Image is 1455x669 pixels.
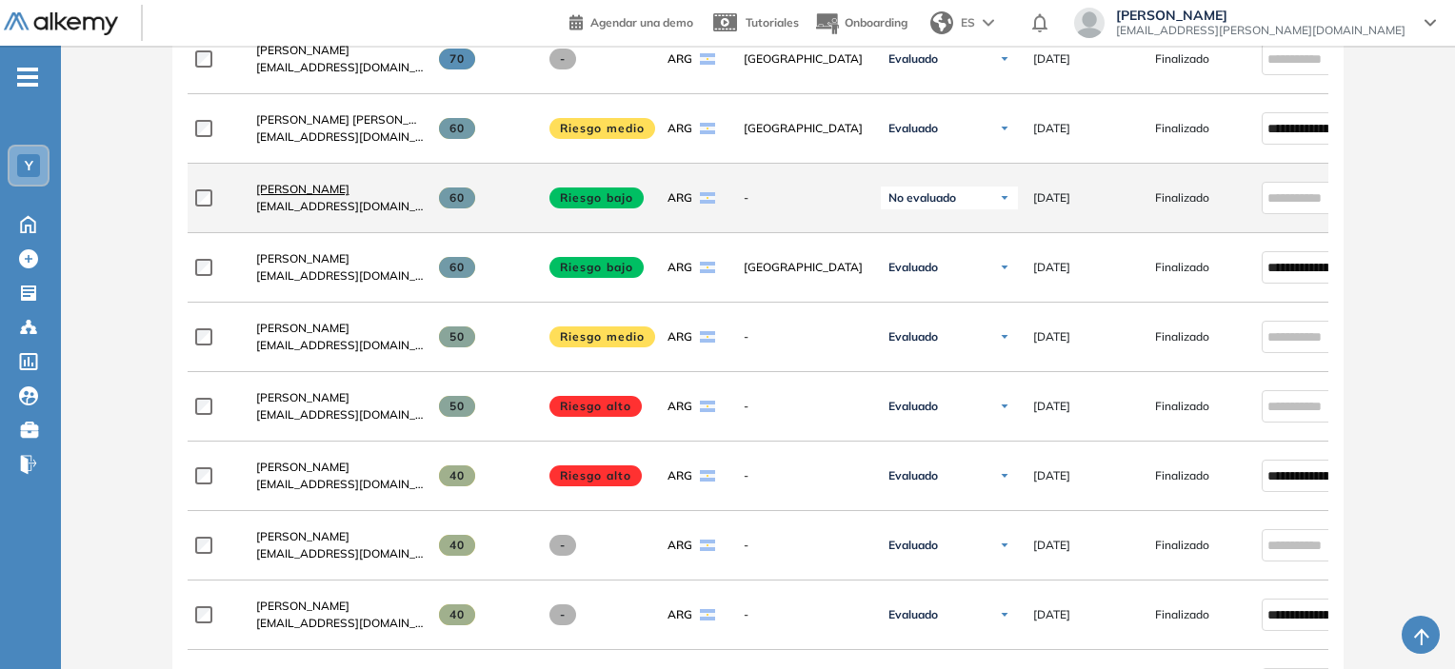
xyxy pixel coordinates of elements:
span: Evaluado [888,468,938,483]
span: [DATE] [1033,398,1070,415]
a: [PERSON_NAME] [256,181,424,198]
img: ARG [700,262,715,273]
span: 60 [439,118,476,139]
img: Ícono de flecha [999,470,1010,482]
span: Finalizado [1155,259,1209,276]
a: [PERSON_NAME] [256,389,424,406]
img: ARG [700,609,715,620]
span: [DATE] [1033,537,1070,554]
span: [EMAIL_ADDRESS][DOMAIN_NAME] [256,476,424,493]
span: - [549,535,577,556]
span: [EMAIL_ADDRESS][DOMAIN_NAME] [256,615,424,632]
span: - [744,328,866,345]
span: ARG [668,398,692,415]
span: Riesgo medio [549,326,656,347]
span: [DATE] [1033,50,1070,68]
span: Finalizado [1155,120,1209,137]
span: [PERSON_NAME] [256,390,349,404]
span: [EMAIL_ADDRESS][DOMAIN_NAME] [256,337,424,354]
img: Ícono de flecha [999,540,1010,551]
a: [PERSON_NAME] [256,250,424,267]
span: Evaluado [888,121,938,136]
img: Ícono de flecha [999,262,1010,273]
span: [DATE] [1033,606,1070,623]
span: - [549,49,577,69]
span: Riesgo alto [549,396,643,417]
i: - [17,75,38,79]
span: Tutoriales [746,15,799,30]
span: [PERSON_NAME] [256,599,349,613]
img: ARG [700,401,715,412]
img: Logo [4,12,118,36]
span: [GEOGRAPHIC_DATA] [744,120,866,137]
span: [EMAIL_ADDRESS][DOMAIN_NAME] [256,545,424,562]
span: [PERSON_NAME] [256,321,349,335]
span: Y [25,158,33,173]
iframe: Chat Widget [1360,578,1455,669]
span: Riesgo alto [549,465,643,486]
span: Finalizado [1155,606,1209,623]
span: 60 [439,257,476,278]
img: ARG [700,470,715,482]
span: Finalizado [1155,398,1209,415]
span: ARG [668,467,692,484]
span: - [549,604,577,625]
img: Ícono de flecha [999,331,1010,343]
span: Finalizado [1155,50,1209,68]
span: ARG [668,537,692,554]
span: - [744,606,866,623]
button: Onboarding [814,3,907,44]
span: 40 [439,604,476,625]
span: 50 [439,326,476,347]
span: [GEOGRAPHIC_DATA] [744,50,866,68]
span: [DATE] [1033,120,1070,137]
span: [PERSON_NAME] [256,182,349,196]
span: Riesgo medio [549,118,656,139]
span: No evaluado [888,190,956,206]
span: [PERSON_NAME] [PERSON_NAME] Knelef [PERSON_NAME] [256,112,579,127]
span: 50 [439,396,476,417]
span: 40 [439,535,476,556]
span: 60 [439,187,476,208]
span: ARG [668,328,692,345]
span: Evaluado [888,329,938,344]
span: [EMAIL_ADDRESS][DOMAIN_NAME] [256,128,424,146]
span: Finalizado [1155,537,1209,554]
a: Agendar una demo [569,10,693,32]
span: 40 [439,465,476,486]
span: Evaluado [888,399,938,414]
span: [PERSON_NAME] [256,251,349,266]
span: Agendar una demo [590,15,693,30]
span: 70 [439,49,476,69]
span: ARG [668,120,692,137]
a: [PERSON_NAME] [256,42,424,59]
span: [DATE] [1033,259,1070,276]
img: Ícono de flecha [999,53,1010,65]
span: [PERSON_NAME] [1116,8,1405,23]
span: [EMAIL_ADDRESS][DOMAIN_NAME] [256,198,424,215]
span: Finalizado [1155,328,1209,345]
span: [GEOGRAPHIC_DATA] [744,259,866,276]
span: [EMAIL_ADDRESS][PERSON_NAME][DOMAIN_NAME] [1116,23,1405,38]
a: [PERSON_NAME] [256,528,424,545]
a: [PERSON_NAME] [256,598,424,615]
span: [EMAIL_ADDRESS][DOMAIN_NAME] [256,406,424,423]
span: ES [961,14,975,31]
span: [PERSON_NAME] [256,460,349,474]
img: Ícono de flecha [999,123,1010,134]
span: - [744,189,866,207]
span: ARG [668,50,692,68]
img: Ícono de flecha [999,401,1010,412]
a: [PERSON_NAME] [PERSON_NAME] Knelef [PERSON_NAME] [256,111,424,128]
img: ARG [700,540,715,551]
span: [EMAIL_ADDRESS][DOMAIN_NAME] [256,59,424,76]
span: [PERSON_NAME] [256,529,349,543]
span: Evaluado [888,538,938,553]
span: ARG [668,259,692,276]
span: - [744,467,866,484]
span: Onboarding [845,15,907,30]
a: [PERSON_NAME] [256,459,424,476]
img: ARG [700,123,715,134]
span: [DATE] [1033,328,1070,345]
span: Finalizado [1155,189,1209,207]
